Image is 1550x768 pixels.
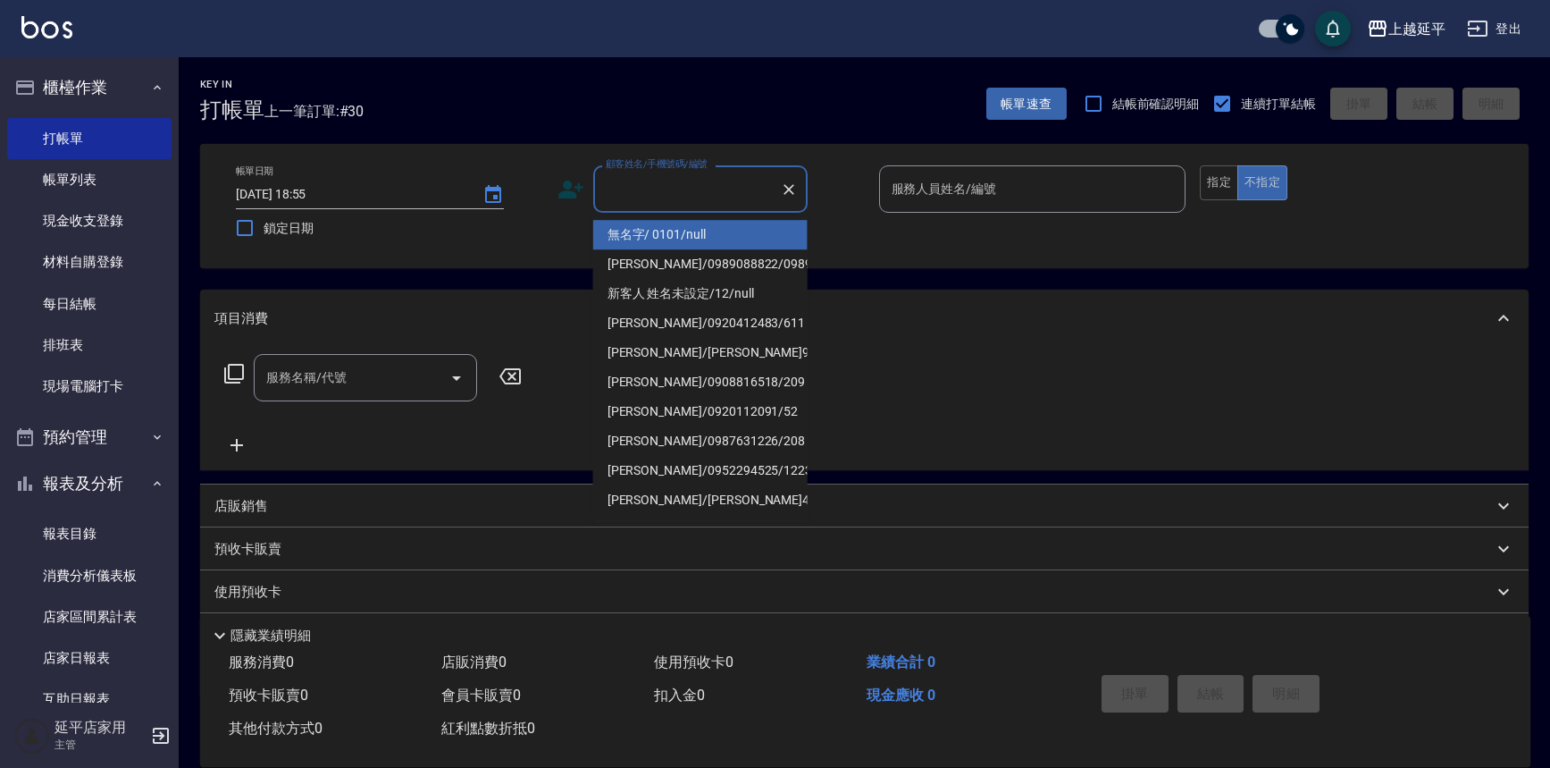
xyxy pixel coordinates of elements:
span: 服務消費 0 [229,654,294,671]
button: 帳單速查 [986,88,1067,121]
a: 報表目錄 [7,513,172,554]
li: [PERSON_NAME]/0952294525/1223 [593,456,808,485]
li: [PERSON_NAME]/0989088822/0989088822 [593,249,808,279]
span: 連續打單結帳 [1241,95,1316,114]
a: 每日結帳 [7,283,172,325]
h2: Key In [200,79,264,90]
span: 現金應收 0 [867,687,935,704]
button: Clear [776,177,801,202]
a: 排班表 [7,325,172,366]
div: 預收卡販賣 [200,527,1529,570]
li: [PERSON_NAME]/0934191907/0934191907 [593,515,808,544]
button: 櫃檯作業 [7,64,172,111]
span: 使用預收卡 0 [654,654,733,671]
p: 項目消費 [214,309,268,328]
span: 業績合計 0 [867,654,935,671]
li: [PERSON_NAME]/0987631226/208 [593,426,808,456]
div: 上越延平 [1388,18,1445,40]
button: save [1315,11,1351,46]
a: 材料自購登錄 [7,241,172,283]
p: 預收卡販賣 [214,540,281,559]
button: 報表及分析 [7,460,172,507]
li: [PERSON_NAME]/0920112091/52 [593,397,808,426]
label: 顧客姓名/手機號碼/編號 [606,157,708,171]
div: 項目消費 [200,290,1529,347]
img: Logo [21,16,72,38]
span: 預收卡販賣 0 [229,687,308,704]
span: 會員卡販賣 0 [441,687,521,704]
p: 使用預收卡 [214,583,281,602]
a: 打帳單 [7,118,172,159]
span: 店販消費 0 [441,654,507,671]
div: 使用預收卡 [200,570,1529,613]
li: [PERSON_NAME]/[PERSON_NAME]9/9 [593,338,808,367]
a: 現金收支登錄 [7,200,172,241]
a: 帳單列表 [7,159,172,200]
button: 指定 [1200,165,1238,200]
img: Person [14,718,50,754]
span: 上一筆訂單:#30 [264,100,364,122]
li: [PERSON_NAME]/0920412483/611 [593,308,808,338]
button: 登出 [1460,13,1529,46]
p: 主管 [54,737,146,753]
li: 新客人 姓名未設定/12/null [593,279,808,308]
p: 店販銷售 [214,497,268,516]
h5: 延平店家用 [54,719,146,737]
div: 其他付款方式 [200,613,1529,656]
button: 上越延平 [1360,11,1453,47]
li: 無名字/ 0101/null [593,220,808,249]
label: 帳單日期 [236,165,273,178]
a: 互助日報表 [7,679,172,720]
li: [PERSON_NAME]/[PERSON_NAME]4805/4805 [593,485,808,515]
a: 消費分析儀表板 [7,555,172,596]
button: Open [442,364,471,392]
span: 紅利點數折抵 0 [441,720,535,737]
a: 店家區間累計表 [7,596,172,637]
h3: 打帳單 [200,97,264,122]
span: 結帳前確認明細 [1112,95,1200,114]
span: 其他付款方式 0 [229,720,323,737]
a: 現場電腦打卡 [7,366,172,407]
button: 不指定 [1237,165,1287,200]
button: 預約管理 [7,414,172,460]
button: Choose date, selected date is 2025-09-12 [472,173,515,216]
input: YYYY/MM/DD hh:mm [236,180,465,209]
a: 店家日報表 [7,637,172,679]
span: 鎖定日期 [264,219,314,238]
li: [PERSON_NAME]/0908816518/209 [593,367,808,397]
div: 店販銷售 [200,485,1529,527]
span: 扣入金 0 [654,687,705,704]
p: 隱藏業績明細 [230,627,311,646]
